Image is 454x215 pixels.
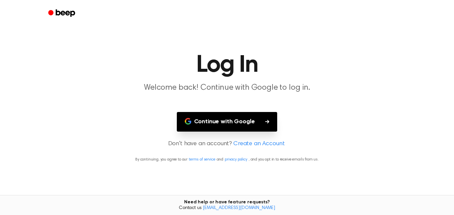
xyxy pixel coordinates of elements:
a: privacy policy [225,158,247,161]
a: terms of service [189,158,215,161]
p: Welcome back! Continue with Google to log in. [99,82,355,93]
span: Contact us [4,205,450,211]
p: By continuing, you agree to our and , and you opt in to receive emails from us. [8,157,446,162]
a: [EMAIL_ADDRESS][DOMAIN_NAME] [203,206,275,210]
h1: Log In [57,53,397,77]
p: Don't have an account? [8,140,446,149]
a: Create an Account [233,140,284,149]
a: Beep [44,7,81,20]
button: Continue with Google [177,112,278,132]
